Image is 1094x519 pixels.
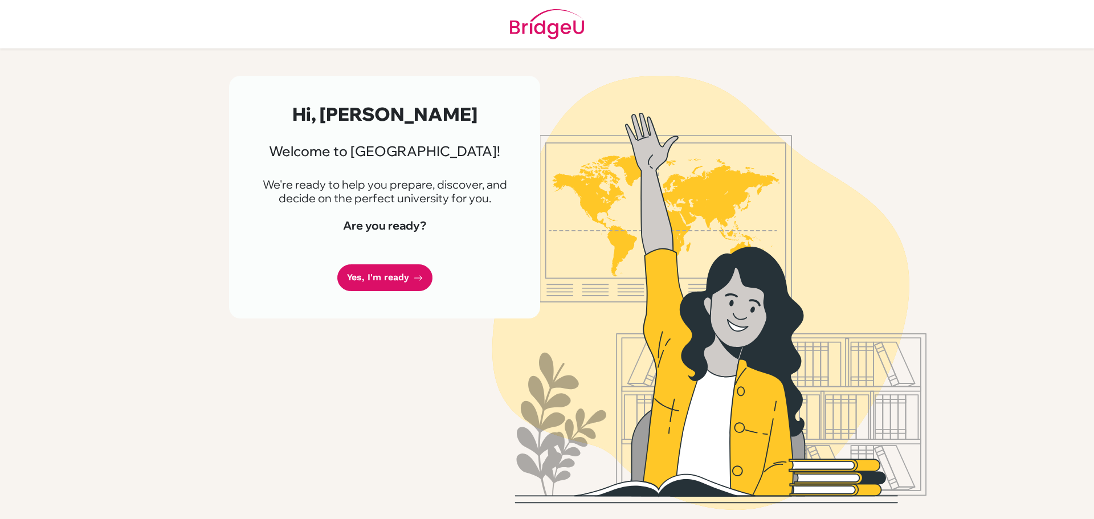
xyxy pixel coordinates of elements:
[256,143,513,160] h3: Welcome to [GEOGRAPHIC_DATA]!
[256,178,513,205] p: We're ready to help you prepare, discover, and decide on the perfect university for you.
[337,264,432,291] a: Yes, I'm ready
[256,219,513,232] h4: Are you ready?
[256,103,513,125] h2: Hi, [PERSON_NAME]
[385,76,1034,510] img: Welcome to Bridge U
